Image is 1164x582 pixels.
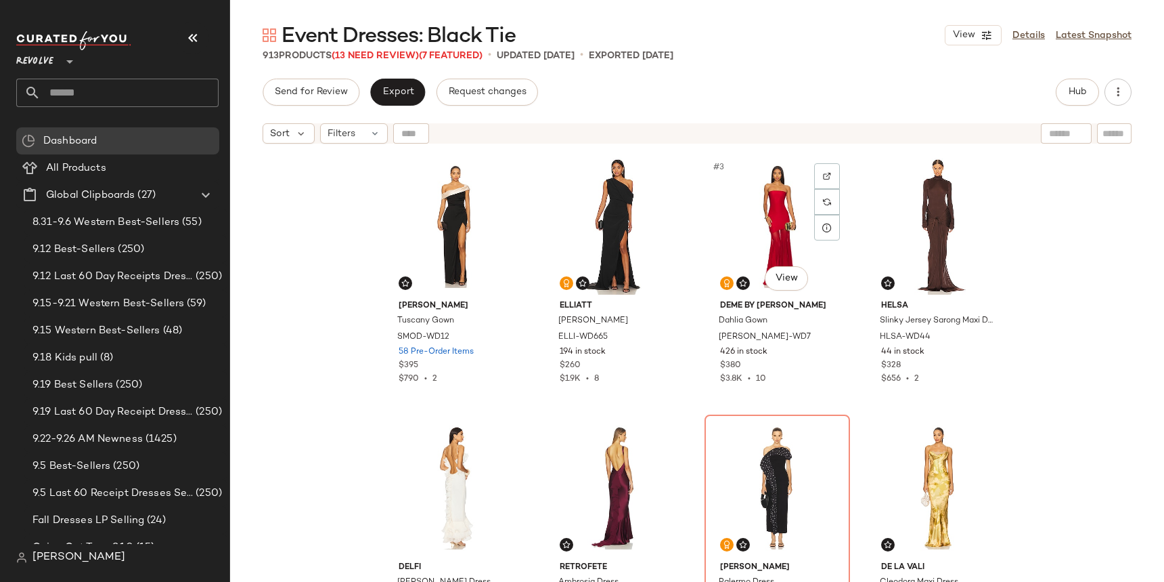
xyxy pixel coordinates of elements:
[263,51,279,61] span: 913
[32,323,160,339] span: 9.15 Western Best-Sellers
[952,30,975,41] span: View
[32,215,179,230] span: 8.31-9.6 Western Best-Sellers
[497,49,575,63] p: updated [DATE]
[579,279,587,287] img: svg%3e
[32,296,184,312] span: 9.15-9.21 Western Best-Sellers
[32,486,193,501] span: 9.5 Last 60 Receipt Dresses Selling
[399,375,419,383] span: $790
[274,87,348,98] span: Send for Review
[143,432,177,447] span: (1425)
[562,541,570,549] img: svg%3e
[110,459,139,474] span: (250)
[32,242,115,257] span: 9.12 Best-Sellers
[399,300,513,312] span: [PERSON_NAME]
[720,300,834,312] span: Deme by [PERSON_NAME]
[823,172,831,180] img: svg%3e
[160,323,183,339] span: (48)
[1056,28,1132,43] a: Latest Snapshot
[263,28,276,42] img: svg%3e
[193,486,222,501] span: (250)
[720,346,767,358] span: 426 in stock
[144,513,166,528] span: (24)
[46,161,106,176] span: All Products
[720,375,742,383] span: $3.8K
[709,158,845,295] img: DEBY-WD7_V1.jpg
[560,375,581,383] span: $1.9K
[880,331,931,344] span: HLSA-WD44
[419,51,483,61] span: (7 Featured)
[32,404,193,420] span: 9.19 Last 60 Day Receipt Dresses Selling
[32,377,113,393] span: 9.19 Best Sellers
[756,375,766,383] span: 10
[193,269,222,285] span: (250)
[388,158,524,295] img: SMOD-WD12_V1.jpg
[560,346,606,358] span: 194 in stock
[263,79,359,106] button: Send for Review
[135,188,156,203] span: (27)
[560,360,581,372] span: $260
[589,49,673,63] p: Exported [DATE]
[901,375,914,383] span: •
[32,459,110,474] span: 9.5 Best-Sellers
[881,360,901,372] span: $328
[880,315,994,327] span: Slinky Jersey Sarong Maxi Dress
[488,47,491,64] span: •
[32,350,97,366] span: 9.18 Kids pull
[881,346,924,358] span: 44 in stock
[328,127,355,141] span: Filters
[870,158,1006,295] img: HLSA-WD44_V1.jpg
[32,549,125,566] span: [PERSON_NAME]
[32,540,133,556] span: Going Out Tops 9.10
[43,133,97,149] span: Dashboard
[332,51,419,61] span: (13 Need Review)
[945,25,1002,45] button: View
[823,198,831,206] img: svg%3e
[581,375,594,383] span: •
[881,375,901,383] span: $656
[388,419,524,556] img: DELR-WD87_V1.jpg
[46,188,135,203] span: Global Clipboards
[560,300,674,312] span: ELLIATT
[16,552,27,563] img: svg%3e
[419,375,432,383] span: •
[436,79,538,106] button: Request changes
[558,315,628,327] span: [PERSON_NAME]
[263,49,483,63] div: Products
[739,279,747,287] img: svg%3e
[32,269,193,285] span: 9.12 Last 60 Day Receipts Dresses
[382,87,413,98] span: Export
[1068,87,1087,98] span: Hub
[270,127,290,141] span: Sort
[401,279,409,287] img: svg%3e
[432,375,437,383] span: 2
[22,134,35,148] img: svg%3e
[115,242,144,257] span: (250)
[558,331,608,344] span: ELLI-WD665
[16,31,131,50] img: cfy_white_logo.C9jOOHJF.svg
[914,375,919,383] span: 2
[742,375,756,383] span: •
[399,562,513,574] span: DELFI
[193,404,222,420] span: (250)
[399,360,418,372] span: $395
[448,87,527,98] span: Request changes
[1056,79,1099,106] button: Hub
[16,46,53,70] span: Revolve
[32,432,143,447] span: 9.22-9.26 AM Newness
[870,419,1006,556] img: DELA-WD24_V1.jpg
[397,331,449,344] span: SMOD-WD12
[775,273,798,284] span: View
[549,158,685,295] img: ELLI-WD665_V1.jpg
[723,541,731,549] img: svg%3e
[720,360,741,372] span: $380
[884,541,892,549] img: svg%3e
[179,215,202,230] span: (55)
[881,300,995,312] span: Helsa
[594,375,599,383] span: 8
[562,279,570,287] img: svg%3e
[720,562,834,574] span: [PERSON_NAME]
[709,419,845,556] img: SMOD-WD8_V1.jpg
[184,296,206,312] span: (59)
[719,315,767,327] span: Dahlia Gown
[32,513,144,528] span: Fall Dresses LP Selling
